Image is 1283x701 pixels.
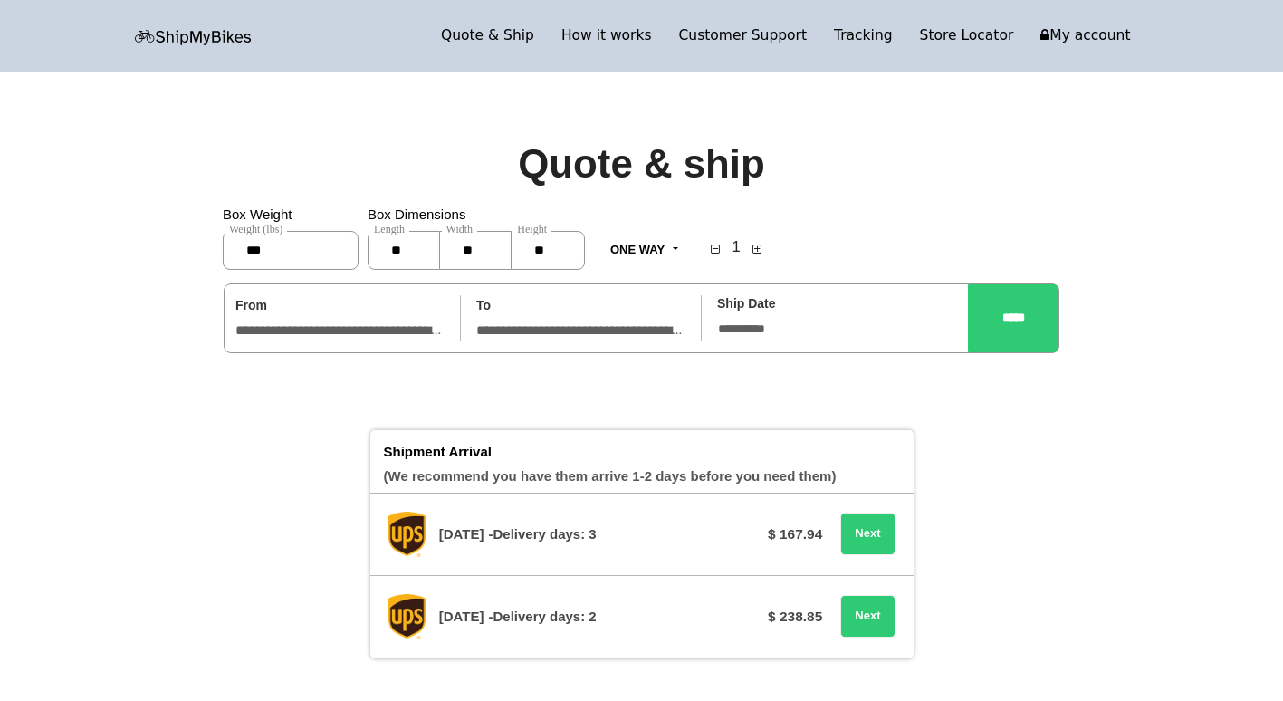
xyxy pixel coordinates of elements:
a: How it works [548,24,665,49]
p: $ 167.94 [768,522,822,547]
label: Ship Date [717,293,776,315]
h1: Quote & ship [518,140,765,188]
button: Next [840,513,895,554]
a: Tracking [820,24,906,49]
label: From [235,294,267,317]
a: Customer Support [665,24,821,49]
input: Weight (lbs) [223,231,359,270]
input: Length [368,231,440,270]
input: Height [511,231,585,270]
a: Store Locator [906,24,1028,49]
label: To [476,294,491,317]
p: $ 238.85 [768,604,822,629]
b: - [488,526,493,542]
p: [DATE] [439,604,484,629]
h4: 1 [728,234,745,256]
div: Box Dimensions [368,202,585,283]
span: Shipment Arrival [384,444,492,459]
button: Next [840,595,895,637]
input: Width [440,231,512,270]
span: Weight (lbs) [225,223,287,235]
a: My account [1027,24,1144,49]
div: Box Weight [223,202,368,283]
a: Quote & Ship [427,24,548,49]
img: letsbox [135,30,253,45]
span: Width [442,223,478,235]
p: Delivery days: 2 [488,604,596,629]
p: [DATE] [439,522,484,546]
p: (We recommend you have them arrive 1-2 days before you need them) [384,439,837,488]
p: Delivery days: 3 [488,522,596,546]
b: - [488,609,493,624]
span: Length [369,223,409,235]
span: Height [512,223,551,235]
